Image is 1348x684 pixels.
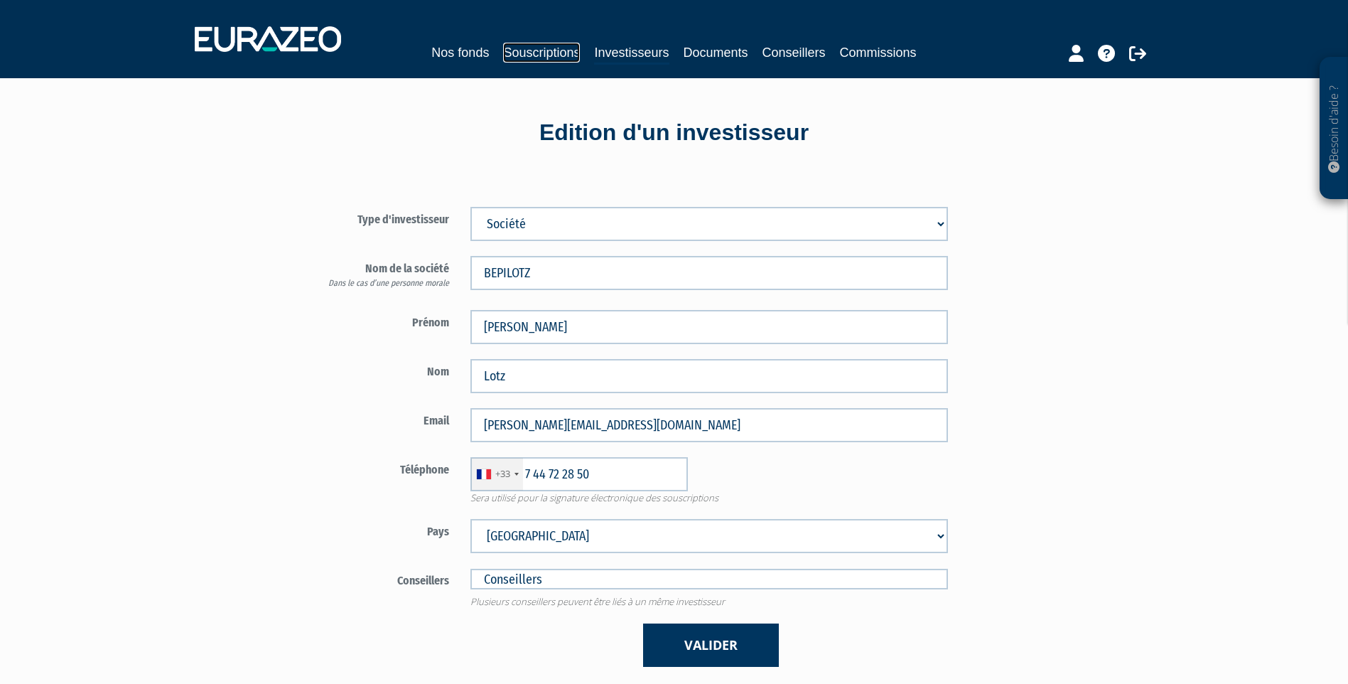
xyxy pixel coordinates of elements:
a: Conseillers [762,43,826,63]
label: Type d'investisseur [294,207,460,228]
button: Valider [643,624,779,667]
span: Plusieurs conseillers peuvent être liés à un même investisseur [460,595,959,609]
label: Nom [294,359,460,380]
div: +33 [495,467,510,481]
p: Besoin d'aide ? [1326,65,1342,193]
div: Edition d'un investisseur [269,117,1079,149]
label: Nom de la société [294,256,460,289]
a: Commissions [840,43,917,63]
a: Nos fonds [431,43,489,63]
a: Documents [684,43,748,63]
span: Sera utilisé pour la signature électronique des souscriptions [460,491,959,505]
a: Investisseurs [594,43,669,65]
label: Téléphone [294,457,460,479]
label: Pays [294,519,460,540]
div: France: +33 [471,458,523,491]
a: Souscriptions [503,43,580,63]
div: Dans le cas d’une personne morale [305,277,450,289]
input: 6 12 34 56 78 [470,457,688,491]
img: 1732889491-logotype_eurazeo_blanc_rvb.png [195,26,341,52]
label: Prénom [294,310,460,331]
label: Conseillers [294,568,460,589]
label: Email [294,408,460,429]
